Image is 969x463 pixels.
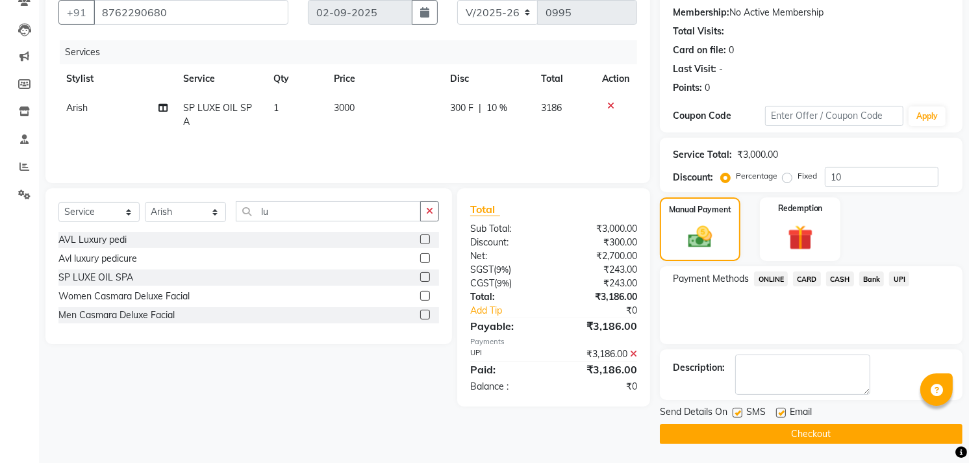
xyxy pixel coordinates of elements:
div: Services [60,40,647,64]
div: ( ) [460,277,554,290]
button: Checkout [660,424,963,444]
img: _gift.svg [780,222,821,253]
span: | [479,101,481,115]
div: ₹3,000.00 [554,222,648,236]
span: SP LUXE OIL SPA [184,102,253,127]
div: ₹300.00 [554,236,648,249]
div: UPI [460,347,554,361]
div: Paid: [460,362,554,377]
div: No Active Membership [673,6,950,19]
span: SMS [746,405,766,421]
span: CGST [470,277,494,289]
div: Payable: [460,318,554,334]
div: ₹3,186.00 [554,318,648,334]
span: 9% [497,278,509,288]
input: Enter Offer / Coupon Code [765,106,903,126]
button: Apply [909,106,946,126]
span: 300 F [450,101,473,115]
div: ₹3,000.00 [737,148,778,162]
div: Sub Total: [460,222,554,236]
label: Redemption [778,203,823,214]
span: Arish [66,102,88,114]
span: UPI [889,271,909,286]
div: Payments [470,336,637,347]
div: ₹243.00 [554,277,648,290]
label: Percentage [736,170,777,182]
div: Men Casmara Deluxe Facial [58,308,175,322]
div: Service Total: [673,148,732,162]
span: ONLINE [754,271,788,286]
div: ₹2,700.00 [554,249,648,263]
th: Qty [266,64,325,94]
div: ₹3,186.00 [554,290,648,304]
div: 0 [705,81,710,95]
div: Coupon Code [673,109,765,123]
span: Total [470,203,500,216]
span: Bank [859,271,885,286]
span: 3000 [334,102,355,114]
span: 3186 [541,102,562,114]
input: Search or Scan [236,201,421,221]
img: _cash.svg [681,223,720,251]
div: Total Visits: [673,25,724,38]
span: 10 % [486,101,507,115]
div: Women Casmara Deluxe Facial [58,290,190,303]
th: Action [594,64,637,94]
div: Card on file: [673,44,726,57]
div: 0 [729,44,734,57]
div: Total: [460,290,554,304]
div: Last Visit: [673,62,716,76]
span: 9% [496,264,509,275]
th: Service [176,64,266,94]
th: Disc [442,64,533,94]
span: CARD [793,271,821,286]
div: Membership: [673,6,729,19]
a: Add Tip [460,304,570,318]
div: - [719,62,723,76]
div: ₹0 [554,380,648,394]
div: ₹3,186.00 [554,347,648,361]
th: Price [326,64,442,94]
span: CASH [826,271,854,286]
div: Discount: [673,171,713,184]
div: Points: [673,81,702,95]
div: ₹243.00 [554,263,648,277]
div: Avl luxury pedicure [58,252,137,266]
div: AVL Luxury pedi [58,233,127,247]
div: SP LUXE OIL SPA [58,271,133,284]
div: Discount: [460,236,554,249]
span: Payment Methods [673,272,749,286]
div: Description: [673,361,725,375]
span: 1 [273,102,279,114]
label: Manual Payment [669,204,731,216]
div: ( ) [460,263,554,277]
div: Net: [460,249,554,263]
th: Total [533,64,594,94]
span: Send Details On [660,405,727,421]
span: SGST [470,264,494,275]
label: Fixed [798,170,817,182]
th: Stylist [58,64,176,94]
div: ₹3,186.00 [554,362,648,377]
div: ₹0 [570,304,648,318]
span: Email [790,405,812,421]
div: Balance : [460,380,554,394]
